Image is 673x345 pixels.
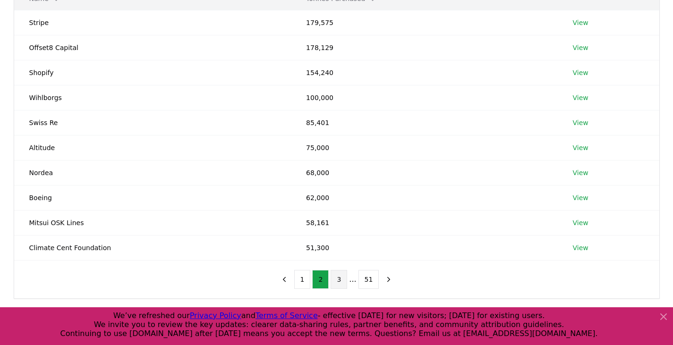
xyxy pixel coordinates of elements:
li: ... [349,274,356,285]
td: 62,000 [291,185,557,210]
td: 75,000 [291,135,557,160]
td: Climate Cent Foundation [14,235,291,260]
td: Altitude [14,135,291,160]
td: Nordea [14,160,291,185]
td: 179,575 [291,10,557,35]
td: 154,240 [291,60,557,85]
td: Stripe [14,10,291,35]
a: View [573,18,588,27]
a: View [573,168,588,177]
button: 3 [331,270,347,289]
a: View [573,68,588,77]
td: 51,300 [291,235,557,260]
a: View [573,118,588,127]
td: Mitsui OSK Lines [14,210,291,235]
button: previous page [276,270,292,289]
td: Boeing [14,185,291,210]
a: View [573,93,588,102]
td: 178,129 [291,35,557,60]
a: View [573,243,588,252]
td: Shopify [14,60,291,85]
a: View [573,193,588,202]
button: 2 [312,270,329,289]
td: Offset8 Capital [14,35,291,60]
a: View [573,43,588,52]
a: View [573,218,588,227]
button: 1 [294,270,311,289]
button: next page [381,270,397,289]
a: View [573,143,588,152]
td: Swiss Re [14,110,291,135]
td: 100,000 [291,85,557,110]
td: 58,161 [291,210,557,235]
button: 51 [358,270,379,289]
td: 85,401 [291,110,557,135]
td: 68,000 [291,160,557,185]
td: Wihlborgs [14,85,291,110]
